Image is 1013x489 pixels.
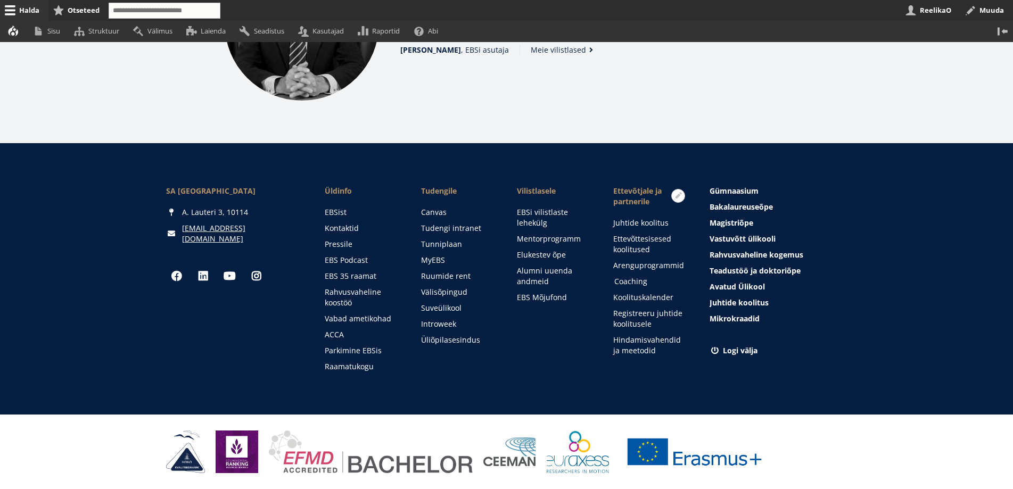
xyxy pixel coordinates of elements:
[193,266,214,287] a: Linkedin
[710,345,847,356] a: Logi välja
[400,45,461,55] strong: [PERSON_NAME]
[483,437,536,467] img: Ceeman
[620,430,769,473] a: Erasmus +
[325,345,400,356] a: Parkimine EBSis
[710,202,847,212] a: Bakalaureuseõpe
[710,313,760,324] span: Mikrokraadid
[421,255,496,266] a: MyEBS
[710,218,847,228] a: Magistriõpe
[166,266,187,287] a: Facebook
[421,186,496,196] a: Tudengile
[613,234,688,255] a: Ettevõttesisesed koolitused
[710,297,847,308] a: Juhtide koolitus
[613,292,688,303] a: Koolituskalender
[517,186,592,196] span: Vilistlasele
[28,21,69,42] a: Sisu
[325,186,400,196] span: Üldinfo
[421,319,496,329] a: Introweek
[710,297,769,308] span: Juhtide koolitus
[325,271,400,281] a: EBS 35 raamat
[421,223,496,234] a: Tudengi intranet
[613,335,688,356] a: Hindamisvahendid ja meetodid
[325,255,400,266] a: EBS Podcast
[710,234,776,244] span: Vastuvõtt ülikooli
[421,271,496,281] a: Ruumide rent
[620,430,769,473] img: Erasmus+
[166,430,205,473] img: HAKA
[710,313,847,324] a: Mikrokraadid
[421,239,496,250] a: Tunniplaan
[325,329,400,340] a: ACCA
[613,186,688,207] span: Ettevõtjale ja partnerile
[710,218,753,228] span: Magistriõpe
[421,303,496,313] a: Suveülikool
[269,430,473,473] img: EFMD
[353,21,409,42] a: Raportid
[613,218,688,228] a: Juhtide koolitus
[710,202,773,212] span: Bakalaureuseõpe
[710,234,847,244] a: Vastuvõtt ülikooli
[182,21,235,42] a: Laienda
[613,260,688,271] a: Arenguprogrammid
[992,21,1013,42] button: Vertikaalasend
[421,335,496,345] a: Üliõpilasesindus
[166,207,303,218] div: A. Lauteri 3, 10114
[409,21,448,42] a: Abi
[69,21,128,42] a: Struktuur
[517,266,592,287] a: Alumni uuenda andmeid
[166,186,303,196] div: SA [GEOGRAPHIC_DATA]
[671,189,685,203] button: Avatud Põhinavigatsioon seaded
[517,207,592,228] a: EBSi vilistlaste lehekülg
[710,186,759,196] span: Gümnaasium
[547,430,610,473] img: EURAXESS
[400,45,509,55] span: , EBSi asutaja
[531,45,597,55] a: Meie vilistlased
[710,281,847,292] a: Avatud Ülikool
[293,21,353,42] a: Kasutajad
[710,186,847,196] a: Gümnaasium
[325,239,400,250] a: Pressile
[182,223,303,244] a: [EMAIL_ADDRESS][DOMAIN_NAME]
[613,308,688,329] a: Registreeru juhtide koolitusele
[614,276,689,287] a: Coaching
[710,266,847,276] a: Teadustöö ja doktoriõpe
[128,21,182,42] a: Välimus
[710,281,765,292] span: Avatud Ülikool
[517,292,592,303] a: EBS Mõjufond
[710,266,801,276] span: Teadustöö ja doktoriõpe
[246,266,267,287] a: Instagram
[710,250,847,260] a: Rahvusvaheline kogemus
[216,430,258,473] img: Eduniversal
[421,287,496,297] a: Välisõpingud
[325,287,400,308] a: Rahvusvaheline koostöö
[710,250,803,260] span: Rahvusvaheline kogemus
[517,250,592,260] a: Elukestev õpe
[235,21,293,42] a: Seadistus
[219,266,241,287] a: Youtube
[325,207,400,218] a: EBSist
[325,223,400,234] a: Kontaktid
[421,207,496,218] a: Canvas
[517,234,592,244] a: Mentorprogramm
[325,313,400,324] a: Vabad ametikohad
[325,361,400,372] a: Raamatukogu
